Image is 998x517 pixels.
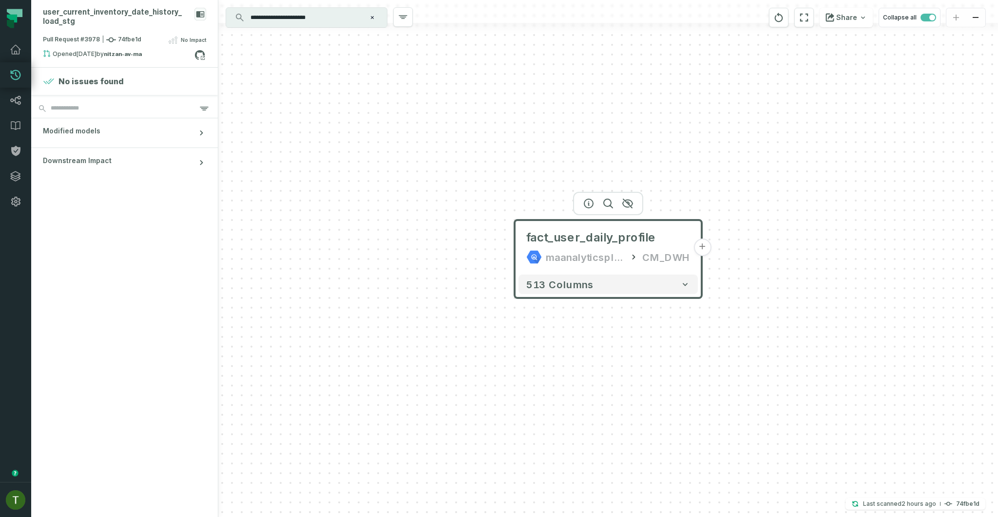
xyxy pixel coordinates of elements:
p: Last scanned [863,499,936,509]
img: avatar of Tomer Galun [6,490,25,510]
span: 513 columns [526,278,594,290]
relative-time: Sep 4, 2025, 2:24 PM GMT+3 [902,500,936,507]
h4: 74fbe1d [956,501,979,507]
button: Last scanned[DATE] 2:24:25 PM74fbe1d [845,498,985,510]
button: Modified models [31,118,218,148]
button: zoom out [966,8,985,27]
div: maanalyticsplatform [546,249,625,265]
button: Clear search query [367,13,377,22]
h4: No issues found [58,75,124,87]
a: View on github [193,49,206,61]
span: fact_user_daily_profile [526,230,656,245]
span: Modified models [43,126,100,136]
strong: nitzan-av-ma [104,51,142,57]
div: user_current_inventory_date_history_load_stg [43,8,191,26]
div: Opened by [43,50,194,61]
span: No Impact [181,36,206,44]
relative-time: Sep 3, 2025, 4:53 PM GMT+3 [77,50,96,57]
button: Collapse all [879,8,940,27]
span: Downstream Impact [43,156,112,166]
span: Pull Request #3978 74fbe1d [43,35,141,45]
button: Share [820,8,873,27]
div: CM_DWH [642,249,690,265]
button: + [693,239,711,256]
button: Downstream Impact [31,148,218,177]
div: Tooltip anchor [11,469,19,478]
